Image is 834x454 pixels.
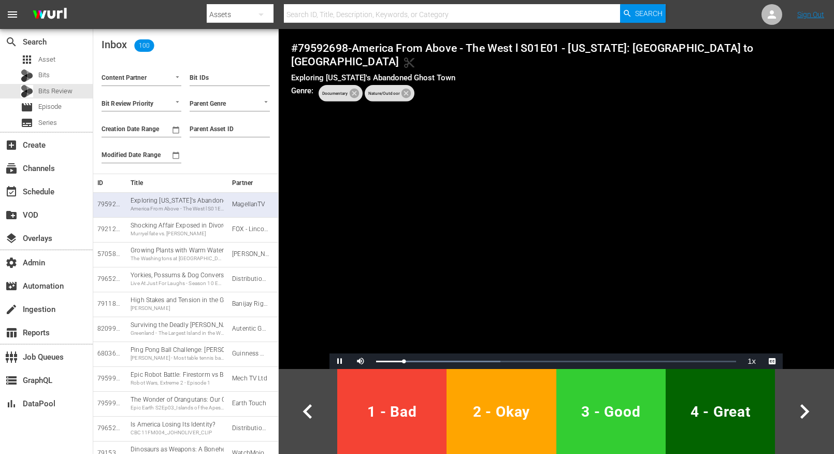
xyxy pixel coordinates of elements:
[25,3,75,27] img: ans4CAIJ8jUAAAAAAAAAAAAAAAAAAAAAAAAgQb4GAAAAAAAAAAAAAAAAAAAAAAAAJMjXAAAAAAAAAAAAAAAAAAAAAAAAgAT5G...
[560,399,662,424] span: 3 - Good
[291,86,313,96] h5: Genre:
[131,395,224,412] div: The Wonder of Orangutans: Our Close Relatives
[131,371,224,387] div: Epic Robot Battle: Firestorm vs Bigger Brother
[131,420,224,436] div: Is America Losing Its Identity?
[134,41,154,50] span: 100
[293,397,322,426] span: chevron_left
[350,353,371,369] button: Mute
[232,275,269,283] div: Distributions Juste Pour Rire Inc.
[232,424,269,433] div: Distributions Juste Pour Rire Inc.
[5,280,18,292] span: Automation
[5,303,18,316] span: Ingestion
[131,205,224,212] div: America From Above - The West l S01E01 - [US_STATE]: [GEOGRAPHIC_DATA] to [GEOGRAPHIC_DATA]
[5,232,18,245] span: Overlays
[365,85,414,102] div: Nature/Outdoor
[232,349,269,358] div: Guinness World Records
[97,324,122,333] div: 82099542
[131,404,224,412] div: Epic Earth S2Ep03_Islands of the Apes_VOD.mp4
[131,271,224,287] div: Yorkies, Possums & Dog Conversations
[762,353,783,369] button: Captions
[5,139,18,151] span: Create
[451,399,552,424] span: 2 - Okay
[97,300,122,308] div: 79118805
[21,53,33,66] span: Asset
[5,162,18,175] span: Channels
[5,398,18,410] span: DataPool
[38,86,73,96] span: Bits Review
[365,81,404,106] span: Nature/Outdoor
[131,346,224,362] div: Ping Pong Ball Challenge: David Rush's Record Attempt
[291,73,822,83] h5: Exploring [US_STATE]'s Abandoned Ghost Town
[131,280,224,287] div: Live At Just For Laughs - Season 10 Episode 2
[329,353,350,369] button: Pause
[228,174,278,192] th: Partner
[172,72,182,82] button: Open
[131,429,224,436] div: CBC11FM004_JOHNOLIVER_CLIP
[232,250,269,259] div: Janson Media
[131,330,224,337] div: Greenland - The Largest Island in the World
[403,56,415,69] span: Generated Bit
[447,369,556,454] button: 2 - Okay
[131,221,224,237] div: Shocking Affair Exposed in Divorce Court
[21,101,33,113] span: Episode
[329,114,783,369] div: Video Player
[131,321,224,337] div: Surviving the Deadly [PERSON_NAME]
[261,97,271,107] button: Open
[97,399,122,408] div: 79599311
[131,296,224,312] div: High Stakes and Tension in the Game Show
[21,85,33,97] div: Bits Review
[319,81,352,106] span: Documentary
[131,354,224,362] div: [PERSON_NAME] - Most table tennis balls bounced and caught in shaving foam on the head in 30 seco...
[5,351,18,363] span: Job Queues
[97,200,122,209] div: 79592698
[337,369,447,454] button: 1 - Bad
[232,200,269,209] div: MagellanTV
[97,250,122,259] div: 57058244
[813,87,823,96] button: Open
[38,118,57,128] span: Series
[93,174,126,192] th: ID
[6,8,19,21] span: menu
[319,85,363,102] div: Documentary
[126,174,228,192] th: Title
[5,374,18,387] span: GraphQL
[670,399,771,424] span: 4 - Great
[38,54,55,65] span: Asset
[97,349,122,358] div: 68036937
[232,374,269,383] div: Mech TV Ltd
[5,36,18,48] span: Search
[38,102,62,112] span: Episode
[635,4,663,23] span: Search
[232,300,269,308] div: Banijay Rights Limited
[97,424,122,433] div: 79652349
[97,374,122,383] div: 79599007
[5,209,18,221] span: VOD
[21,117,33,129] span: subtitles
[232,399,269,408] div: Earth Touch
[131,305,224,312] div: [PERSON_NAME]
[102,72,152,86] input: Content Partner
[97,275,122,283] div: 79652398
[376,361,736,362] div: Progress Bar
[790,397,819,426] span: chevron_right
[38,70,50,80] span: Bits
[21,69,33,82] div: Bits
[131,379,224,387] div: Robot Wars, Extreme 2 - Episode 1
[666,369,775,454] button: 4 - Great
[556,369,666,454] button: 3 - Good
[131,246,224,262] div: Growing Plants with Warm Water Tips
[797,10,824,19] a: Sign Out
[131,196,224,212] div: Exploring [US_STATE]'s Abandoned Ghost Town
[131,230,224,237] div: Murryel fate vs. [PERSON_NAME]
[5,327,18,339] span: Reports
[232,324,269,333] div: Autentic GmbH
[341,399,442,424] span: 1 - Bad
[131,255,224,262] div: The Washingtons at [GEOGRAPHIC_DATA][PERSON_NAME] - Part 1
[5,257,18,269] span: Admin
[232,225,269,234] div: FOX - Lincolnwood Drive, LLC
[620,4,666,23] button: Search
[102,37,157,54] h2: Inbox
[741,353,762,369] button: Playback Rate
[172,97,182,107] button: Open
[291,41,822,69] h4: # 79592698 - America From Above - The West l S01E01 - [US_STATE]: [GEOGRAPHIC_DATA] to [GEOGRAPHI...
